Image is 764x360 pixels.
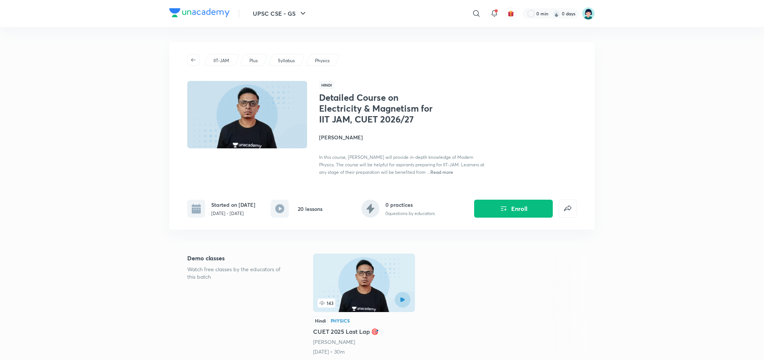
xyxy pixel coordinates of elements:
[313,338,355,345] a: [PERSON_NAME]
[186,80,308,149] img: Thumbnail
[474,200,553,218] button: Enroll
[553,10,560,17] img: streak
[278,57,295,64] p: Syllabus
[187,266,289,281] p: Watch free classes by the educators of this batch
[318,299,335,308] span: 143
[385,201,435,209] h6: 0 practices
[313,338,415,346] div: Mohd Mubashir
[385,210,435,217] p: 0 questions by educators
[505,7,517,19] button: avatar
[331,318,350,323] div: Physics
[169,8,230,17] img: Company Logo
[430,169,453,175] span: Read more
[213,57,229,64] p: IIT-JAM
[313,254,415,356] a: 143HindiPhysicsCUET 2025 Last Lap 🎯[PERSON_NAME][DATE] • 30m
[169,8,230,19] a: Company Logo
[313,348,415,356] div: 29th Mar • 30m
[212,57,231,64] a: IIT-JAM
[211,210,255,217] p: [DATE] - [DATE]
[319,81,334,89] span: Hindi
[314,57,331,64] a: Physics
[187,254,289,263] h5: Demo classes
[507,10,514,17] img: avatar
[319,133,487,141] h4: [PERSON_NAME]
[582,7,595,20] img: Priyanka Buty
[313,317,328,325] div: Hindi
[559,200,577,218] button: false
[319,154,484,175] span: In this course, [PERSON_NAME] will provide in-depth knowledge of Modern Physics. The course will ...
[298,205,322,213] h6: 20 lessons
[248,57,259,64] a: Plus
[315,57,330,64] p: Physics
[313,327,415,336] h5: CUET 2025 Last Lap 🎯
[249,57,258,64] p: Plus
[277,57,296,64] a: Syllabus
[319,92,442,124] h1: Detailed Course on Electricity & Magnetism for IIT JAM, CUET 2026/27
[248,6,312,21] button: UPSC CSE - GS
[313,254,415,356] a: CUET 2025 Last Lap 🎯
[211,201,255,209] h6: Started on [DATE]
